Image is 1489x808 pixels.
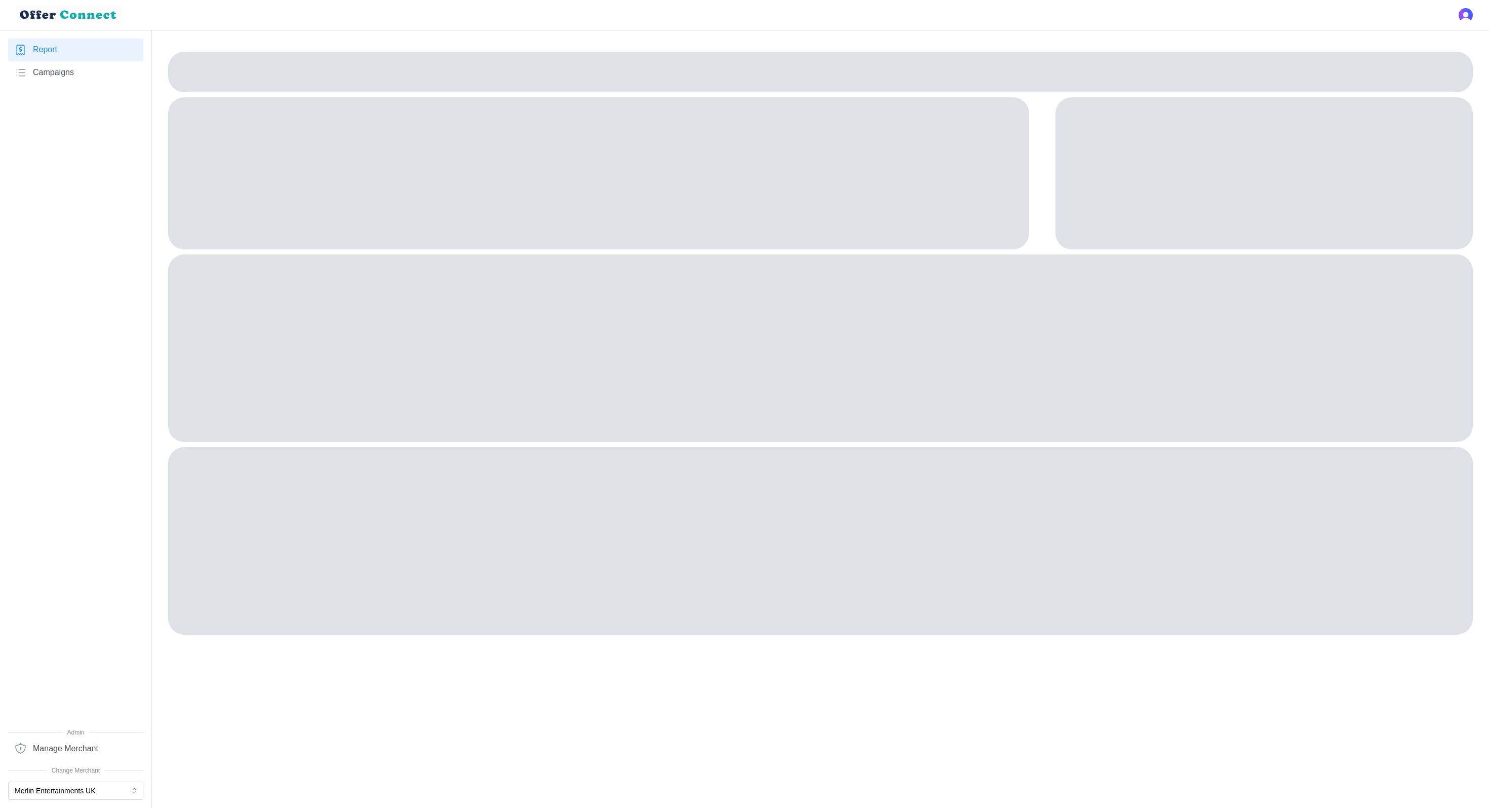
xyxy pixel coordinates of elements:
[33,66,74,79] span: Campaigns
[16,6,122,24] img: loyalBe Logo
[8,61,143,84] a: Campaigns
[8,737,143,760] a: Manage Merchant
[33,44,57,56] span: Report
[8,782,143,800] button: Merlin Entertainments UK
[1459,8,1473,22] button: Open user button
[1459,8,1473,22] img: 's logo
[8,39,143,61] a: Report
[8,766,143,776] span: Change Merchant
[33,743,98,755] span: Manage Merchant
[8,728,143,738] span: Admin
